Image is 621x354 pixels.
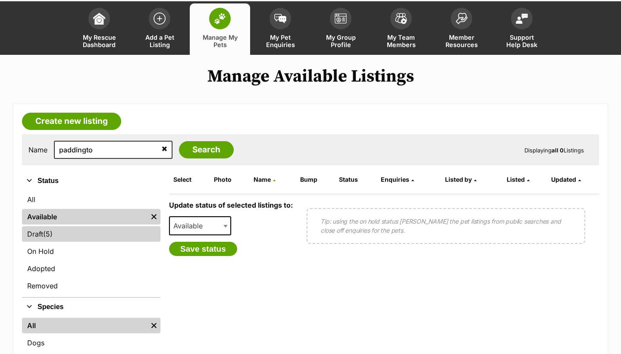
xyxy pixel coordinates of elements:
[129,3,190,55] a: Add a Pet Listing
[442,34,481,48] span: Member Resources
[201,34,239,48] span: Manage My Pets
[190,3,250,55] a: Manage My Pets
[22,335,160,351] a: Dogs
[551,176,576,183] span: Updated
[22,113,121,130] a: Create new listing
[28,146,47,154] label: Name
[381,176,409,183] span: translation missing: en.admin.listings.index.attributes.enquiries
[254,176,276,183] a: Name
[445,176,472,183] span: Listed by
[179,141,234,158] input: Search
[22,190,160,297] div: Status
[80,34,119,48] span: My Rescue Dashboard
[22,192,160,207] a: All
[297,173,335,186] th: Bump
[93,13,105,25] img: dashboard-icon-eb2f2d2d3e046f16d808141f083e7271f6b2e854fb5c12c21221c1fb7104beca.svg
[147,318,160,333] a: Remove filter
[43,229,53,239] span: (5)
[22,226,160,242] a: Draft
[69,3,129,55] a: My Rescue Dashboard
[140,34,179,48] span: Add a Pet Listing
[169,242,237,256] button: Save status
[22,175,160,186] button: Status
[22,261,160,276] a: Adopted
[502,34,541,48] span: Support Help Desk
[524,147,584,154] span: Displaying Listings
[551,176,581,183] a: Updated
[310,3,371,55] a: My Group Profile
[382,34,420,48] span: My Team Members
[336,173,376,186] th: Status
[507,176,525,183] span: Listed
[210,173,249,186] th: Photo
[254,176,271,183] span: Name
[261,34,300,48] span: My Pet Enquiries
[321,34,360,48] span: My Group Profile
[381,176,414,183] a: Enquiries
[552,147,564,154] strong: all 0
[431,3,492,55] a: Member Resources
[169,216,231,235] span: Available
[492,3,552,55] a: Support Help Desk
[395,13,407,24] img: team-members-icon-5396bd8760b3fe7c0b43da4ab00e1e3bb1a5d9ba89233759b79545d2d3fc5d0d.svg
[250,3,310,55] a: My Pet Enquiries
[147,209,160,224] a: Remove filter
[371,3,431,55] a: My Team Members
[214,13,226,24] img: manage-my-pets-icon-02211641906a0b7f246fdf0571729dbe1e7629f14944591b6c1af311fb30b64b.svg
[507,176,530,183] a: Listed
[335,13,347,24] img: group-profile-icon-3fa3cf56718a62981997c0bc7e787c4b2cf8bcc04b72c1350f741eb67cf2f40e.svg
[320,217,571,235] p: Tip: using the on hold status [PERSON_NAME] the pet listings from public searches and close off e...
[22,318,147,333] a: All
[22,301,160,313] button: Species
[170,220,211,232] span: Available
[170,173,210,186] th: Select
[154,13,166,25] img: add-pet-listing-icon-0afa8454b4691262ce3f59096e99ab1cd57d4a30225e0717b998d2c9b9846f56.svg
[22,278,160,294] a: Removed
[445,176,477,183] a: Listed by
[455,13,467,24] img: member-resources-icon-8e73f808a243e03378d46382f2149f9095a855e16c252ad45f914b54edf8863c.svg
[274,14,286,23] img: pet-enquiries-icon-7e3ad2cf08bfb03b45e93fb7055b45f3efa6380592205ae92323e6603595dc1f.svg
[22,209,147,224] a: Available
[169,201,293,209] label: Update status of selected listings to:
[22,243,160,259] a: On Hold
[516,13,528,24] img: help-desk-icon-fdf02630f3aa405de69fd3d07c3f3aa587a6932b1a1747fa1d2bba05be0121f9.svg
